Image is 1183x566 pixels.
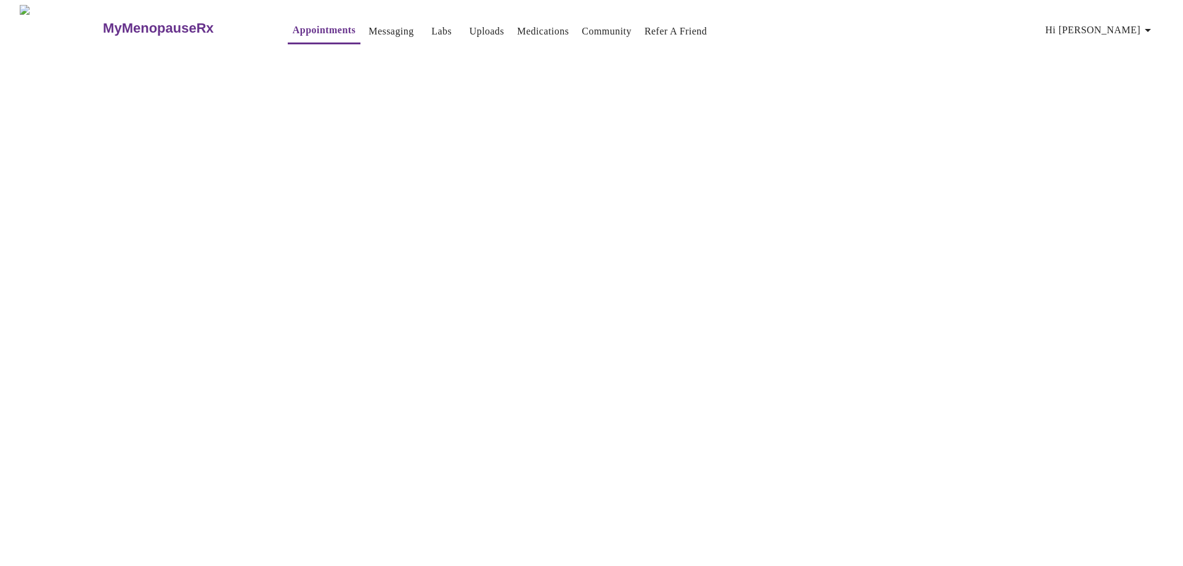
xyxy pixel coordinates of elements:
a: Labs [431,23,452,40]
a: Uploads [470,23,505,40]
a: Messaging [368,23,413,40]
button: Medications [512,19,574,44]
button: Refer a Friend [640,19,712,44]
img: MyMenopauseRx Logo [20,5,102,51]
span: Hi [PERSON_NAME] [1046,22,1155,39]
button: Uploads [465,19,510,44]
a: Medications [517,23,569,40]
h3: MyMenopauseRx [103,20,214,36]
a: Appointments [293,22,356,39]
button: Messaging [364,19,418,44]
button: Appointments [288,18,360,44]
button: Community [577,19,636,44]
a: Refer a Friend [644,23,707,40]
a: Community [582,23,632,40]
button: Labs [422,19,461,44]
a: MyMenopauseRx [102,7,263,50]
button: Hi [PERSON_NAME] [1041,18,1160,42]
